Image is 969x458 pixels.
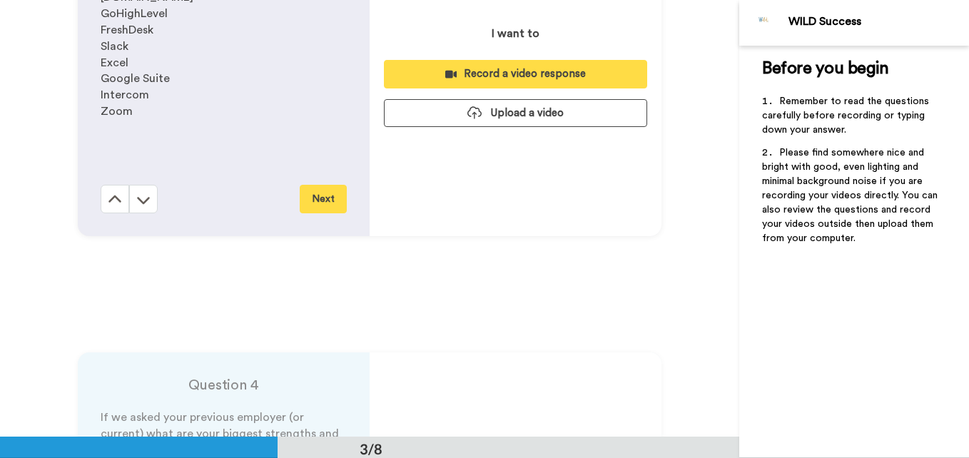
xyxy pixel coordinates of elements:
[762,60,888,77] span: Before you begin
[101,24,153,36] span: FreshDesk
[492,25,539,42] p: I want to
[788,15,968,29] div: WILD Success
[747,6,781,40] img: Profile Image
[300,185,347,213] button: Next
[101,73,170,84] span: Google Suite
[384,60,647,88] button: Record a video response
[101,57,128,68] span: Excel
[101,41,128,52] span: Slack
[101,89,149,101] span: Intercom
[395,66,636,81] div: Record a video response
[101,106,133,117] span: Zoom
[101,8,168,19] span: GoHighLevel
[762,96,932,135] span: Remember to read the questions carefully before recording or typing down your answer.
[384,99,647,127] button: Upload a video
[762,148,940,243] span: Please find somewhere nice and bright with good, even lighting and minimal background noise if yo...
